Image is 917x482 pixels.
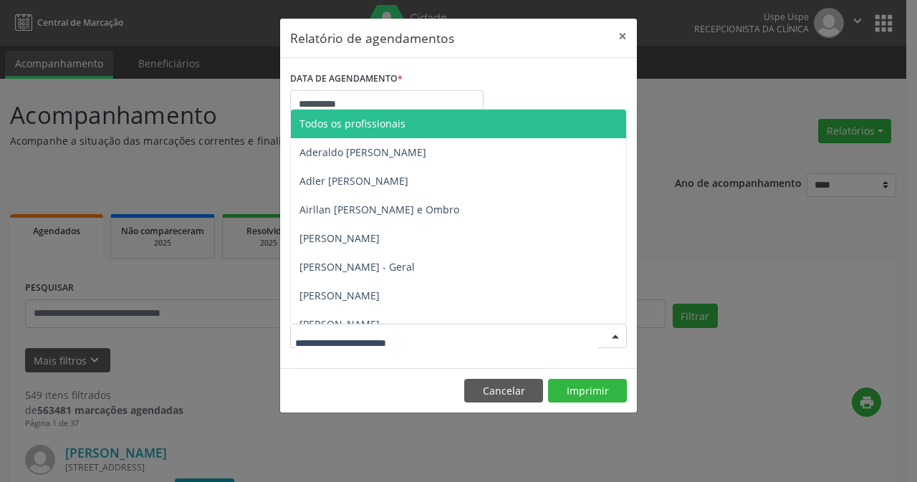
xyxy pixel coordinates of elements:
h5: Relatório de agendamentos [290,29,454,47]
span: [PERSON_NAME] [299,289,380,302]
label: DATA DE AGENDAMENTO [290,68,403,90]
span: Adler [PERSON_NAME] [299,174,408,188]
button: Imprimir [548,379,627,403]
span: Airllan [PERSON_NAME] e Ombro [299,203,459,216]
span: [PERSON_NAME] [299,231,380,245]
button: Close [608,19,637,54]
span: Todos os profissionais [299,117,405,130]
span: [PERSON_NAME] - Geral [299,260,415,274]
span: Aderaldo [PERSON_NAME] [299,145,426,159]
span: [PERSON_NAME] [299,317,380,331]
button: Cancelar [464,379,543,403]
